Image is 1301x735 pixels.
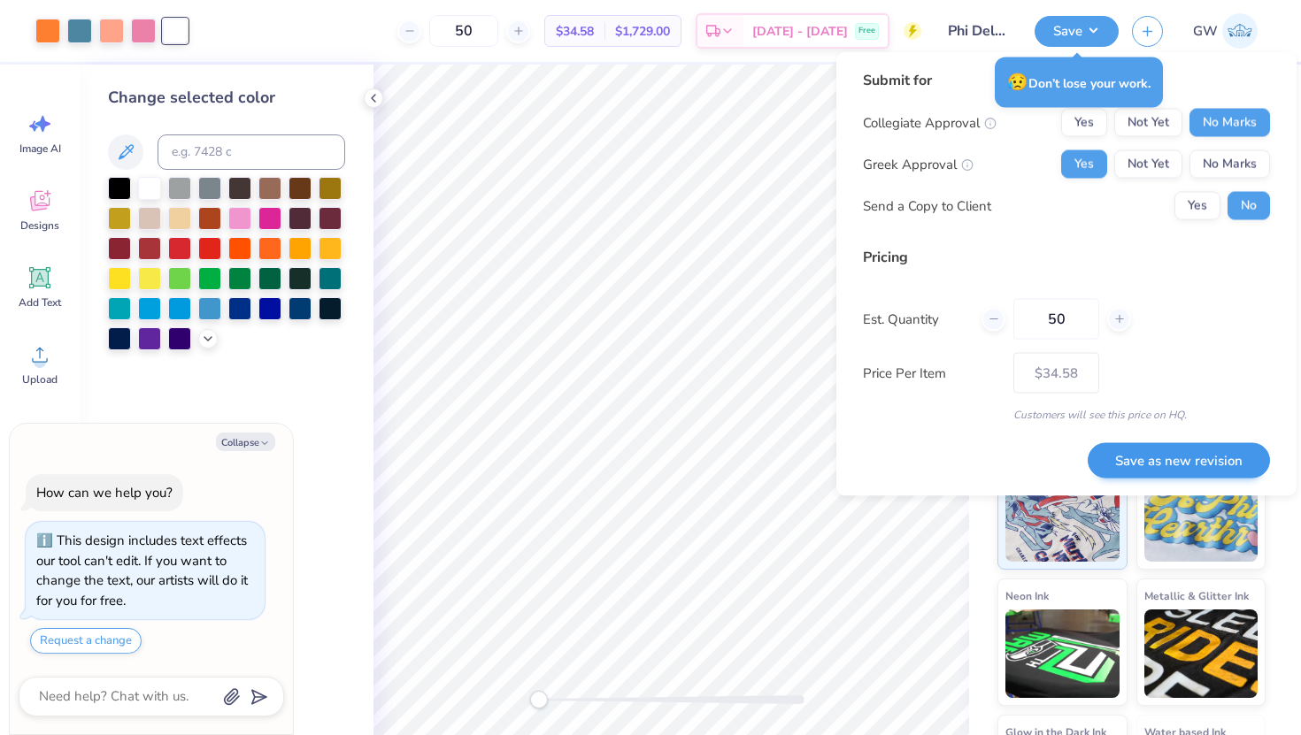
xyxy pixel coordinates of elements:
button: Yes [1174,192,1220,220]
div: Pricing [863,247,1270,268]
button: Not Yet [1114,150,1182,179]
div: Customers will see this price on HQ. [863,407,1270,423]
img: Metallic & Glitter Ink [1144,609,1259,698]
input: e.g. 7428 c [158,134,345,170]
button: No Marks [1189,109,1270,137]
button: Collapse [216,433,275,451]
button: Not Yet [1114,109,1182,137]
button: Save as new revision [1088,442,1270,479]
img: Gray Willits [1222,13,1258,49]
span: Upload [22,372,58,387]
button: Yes [1061,109,1107,137]
div: This design includes text effects our tool can't edit. If you want to change the text, our artist... [36,532,248,609]
div: Change selected color [108,86,345,110]
div: Send a Copy to Client [863,195,991,216]
label: Price Per Item [863,363,1000,383]
span: Neon Ink [1005,586,1049,605]
div: Greek Approval [863,154,974,174]
a: GW [1185,13,1266,49]
button: No Marks [1189,150,1270,179]
div: Accessibility label [530,691,548,708]
input: – – [1013,299,1099,340]
input: Untitled Design [935,13,1021,49]
span: Designs [20,218,59,233]
div: Submit for [863,70,1270,91]
button: Save [1035,16,1119,47]
img: Puff Ink [1144,473,1259,562]
span: 😥 [1007,71,1028,94]
span: $1,729.00 [615,22,670,41]
span: Metallic & Glitter Ink [1144,586,1249,605]
span: Image AI [19,142,61,156]
input: – – [429,15,498,47]
div: How can we help you? [36,484,173,501]
span: GW [1193,21,1218,42]
button: Request a change [30,628,142,654]
img: Neon Ink [1005,609,1120,698]
span: Add Text [19,295,61,310]
span: Free [858,25,875,37]
label: Est. Quantity [863,309,968,329]
button: No [1228,192,1270,220]
span: $34.58 [556,22,594,41]
button: Yes [1061,150,1107,179]
div: Don’t lose your work. [995,57,1163,108]
span: [DATE] - [DATE] [752,22,848,41]
div: Collegiate Approval [863,112,997,133]
img: Standard [1005,473,1120,562]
